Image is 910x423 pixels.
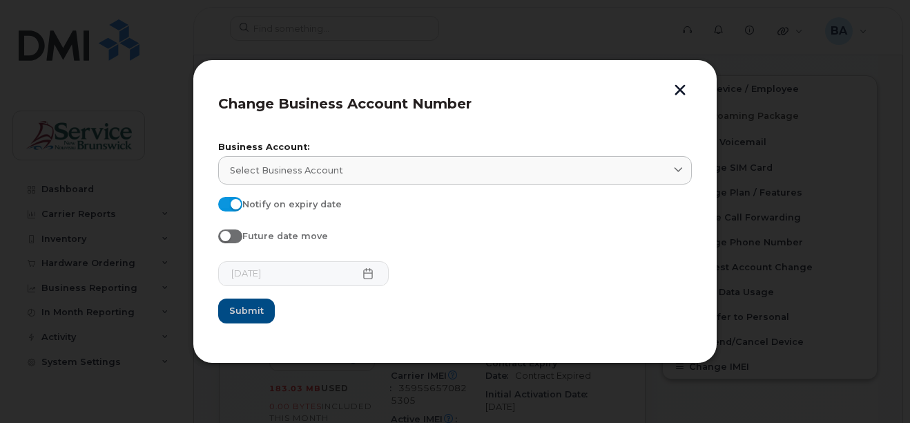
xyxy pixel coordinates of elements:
input: Notify on expiry date [218,197,229,208]
span: Select Business Account [230,164,343,177]
span: Notify on expiry date [242,199,342,209]
input: Future date move [218,229,229,241]
button: Submit [218,299,275,323]
span: Submit [229,304,264,317]
span: Change Business Account Number [218,95,472,112]
a: Select Business Account [218,156,692,185]
span: Future date move [242,231,328,241]
label: Business Account: [218,143,692,152]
